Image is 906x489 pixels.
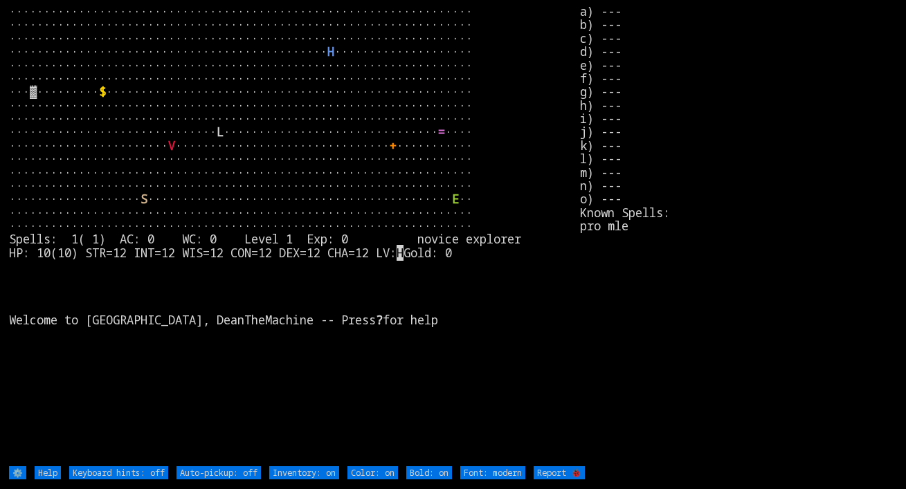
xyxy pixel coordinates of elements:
font: E [452,191,459,207]
input: Font: modern [460,466,525,479]
mark: H [397,245,404,261]
font: H [327,44,334,59]
font: S [141,191,147,207]
font: $ [99,84,106,100]
font: = [438,124,445,140]
input: Report 🐞 [534,466,585,479]
font: + [390,138,397,154]
input: ⚙️ [9,466,26,479]
b: ? [376,312,383,328]
font: L [217,124,224,140]
input: Auto-pickup: off [176,466,261,479]
stats: a) --- b) --- c) --- d) --- e) --- f) --- g) --- h) --- i) --- j) --- k) --- l) --- m) --- n) ---... [580,5,897,465]
input: Keyboard hints: off [69,466,168,479]
larn: ··································································· ·····························... [9,5,580,465]
input: Inventory: on [269,466,339,479]
input: Color: on [347,466,398,479]
input: Bold: on [406,466,452,479]
font: V [168,138,175,154]
input: Help [35,466,61,479]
